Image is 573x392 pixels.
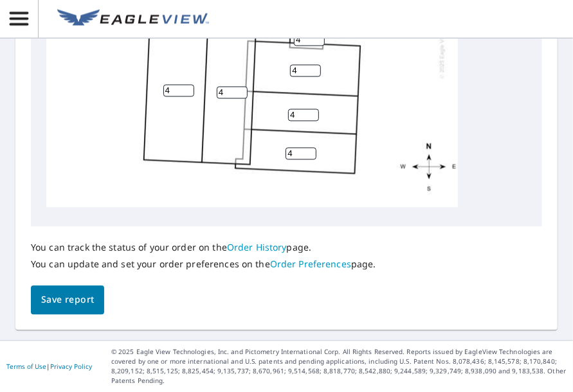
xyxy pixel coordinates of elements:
[41,292,94,308] span: Save report
[6,362,46,371] a: Terms of Use
[270,258,351,271] a: Order Preferences
[227,242,287,254] a: Order History
[50,362,92,371] a: Privacy Policy
[57,10,209,29] img: EV Logo
[50,2,217,37] a: EV Logo
[31,286,104,315] button: Save report
[31,259,376,271] p: You can update and set your order preferences on the page.
[111,348,567,386] p: © 2025 Eagle View Technologies, Inc. and Pictometry International Corp. All Rights Reserved. Repo...
[6,363,92,371] p: |
[31,242,376,254] p: You can track the status of your order on the page.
